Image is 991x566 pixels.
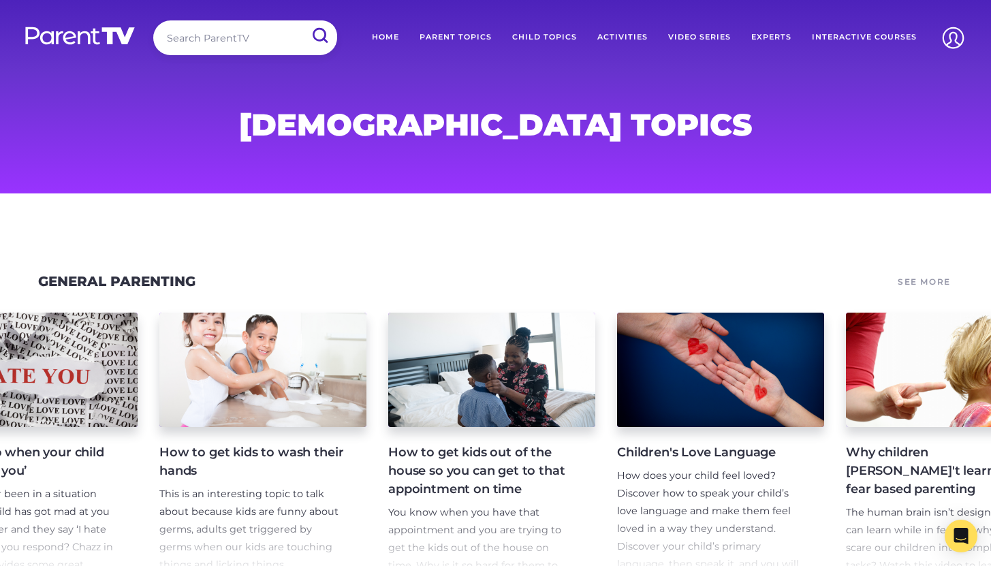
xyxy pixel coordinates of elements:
h4: Children's Love Language [617,443,802,462]
img: parenttv-logo-white.4c85aaf.svg [24,26,136,46]
a: Parent Topics [409,20,502,54]
h4: How to get kids out of the house so you can get to that appointment on time [388,443,573,499]
a: Child Topics [502,20,587,54]
a: General Parenting [38,273,195,289]
a: Experts [741,20,802,54]
a: Video Series [658,20,741,54]
h4: How to get kids to wash their hands [159,443,345,480]
input: Submit [302,20,337,51]
a: See More [896,272,953,292]
div: Open Intercom Messenger [945,520,977,552]
a: Activities [587,20,658,54]
a: Interactive Courses [802,20,927,54]
h1: [DEMOGRAPHIC_DATA] Topics [168,111,824,138]
img: Account [936,20,971,55]
input: Search ParentTV [153,20,337,55]
a: Home [362,20,409,54]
